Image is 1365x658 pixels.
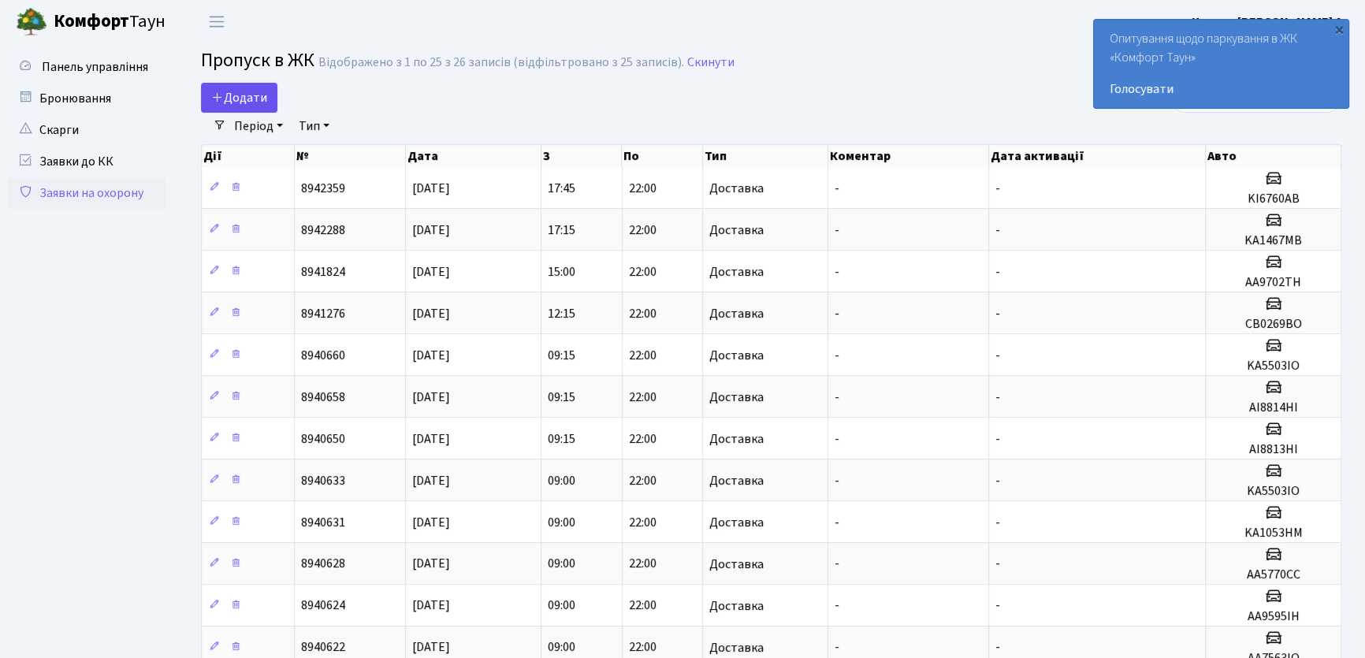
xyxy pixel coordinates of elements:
span: - [995,388,1000,406]
span: Додати [211,89,267,106]
span: 22:00 [629,514,656,531]
th: Дії [202,145,295,167]
span: 22:00 [629,305,656,322]
span: - [995,221,1000,239]
a: Скинути [687,55,735,70]
a: Бронювання [8,83,166,114]
span: - [835,430,839,448]
span: - [995,556,1000,573]
th: Дата [406,145,541,167]
span: 8940658 [301,388,345,406]
span: [DATE] [412,514,450,531]
div: Опитування щодо паркування в ЖК «Комфорт Таун» [1094,20,1348,108]
span: Доставка [709,474,764,487]
span: 22:00 [629,597,656,615]
span: - [835,639,839,656]
span: [DATE] [412,597,450,615]
span: - [835,263,839,281]
span: Доставка [709,182,764,195]
span: Пропуск в ЖК [201,46,314,74]
span: 8942288 [301,221,345,239]
span: 22:00 [629,639,656,656]
span: 22:00 [629,430,656,448]
span: 8940660 [301,347,345,364]
h5: KA1467MB [1212,233,1334,248]
span: Доставка [709,600,764,612]
span: 09:00 [548,556,575,573]
div: × [1331,21,1347,37]
span: - [835,514,839,531]
h5: KI6760AB [1212,191,1334,206]
span: - [995,180,1000,197]
span: 17:15 [548,221,575,239]
span: 8940622 [301,639,345,656]
span: [DATE] [412,347,450,364]
span: - [835,180,839,197]
span: Доставка [709,307,764,320]
img: logo.png [16,6,47,38]
b: Комфорт [54,9,129,34]
h5: AI8813HI [1212,442,1334,457]
span: [DATE] [412,305,450,322]
a: Панель управління [8,51,166,83]
th: Дата активації [989,145,1206,167]
span: - [835,472,839,489]
span: [DATE] [412,472,450,489]
span: 12:15 [548,305,575,322]
th: По [622,145,702,167]
span: - [995,472,1000,489]
span: 17:45 [548,180,575,197]
span: [DATE] [412,221,450,239]
span: Доставка [709,391,764,403]
span: 15:00 [548,263,575,281]
span: - [835,221,839,239]
span: 22:00 [629,180,656,197]
span: 22:00 [629,221,656,239]
a: Заявки на охорону [8,177,166,209]
span: Доставка [709,558,764,571]
a: Додати [201,83,277,113]
span: Доставка [709,224,764,236]
span: Доставка [709,516,764,529]
h5: АА9702ТН [1212,275,1334,290]
span: - [995,305,1000,322]
button: Переключити навігацію [197,9,236,35]
span: - [995,597,1000,615]
h5: KA5503IO [1212,359,1334,374]
h5: AA9595IH [1212,609,1334,624]
span: Доставка [709,641,764,654]
span: - [995,639,1000,656]
span: - [835,305,839,322]
span: - [995,347,1000,364]
span: 22:00 [629,556,656,573]
a: Голосувати [1110,80,1333,99]
span: - [835,388,839,406]
a: Тип [292,113,336,139]
a: Період [228,113,289,139]
h5: KA5503IO [1212,484,1334,499]
span: 8940650 [301,430,345,448]
div: Відображено з 1 по 25 з 26 записів (відфільтровано з 25 записів). [318,55,684,70]
span: 09:15 [548,388,575,406]
span: Доставка [709,349,764,362]
span: 8941276 [301,305,345,322]
span: - [995,514,1000,531]
span: 09:15 [548,347,575,364]
a: Скарги [8,114,166,146]
span: 22:00 [629,388,656,406]
span: 09:00 [548,514,575,531]
span: Доставка [709,266,764,278]
span: [DATE] [412,180,450,197]
span: - [835,597,839,615]
span: 22:00 [629,263,656,281]
a: Заявки до КК [8,146,166,177]
th: Тип [703,145,828,167]
span: 09:00 [548,639,575,656]
th: Коментар [828,145,989,167]
span: 22:00 [629,472,656,489]
span: 22:00 [629,347,656,364]
span: 8941824 [301,263,345,281]
h5: СВ0269ВО [1212,317,1334,332]
span: Таун [54,9,166,35]
span: 09:00 [548,472,575,489]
